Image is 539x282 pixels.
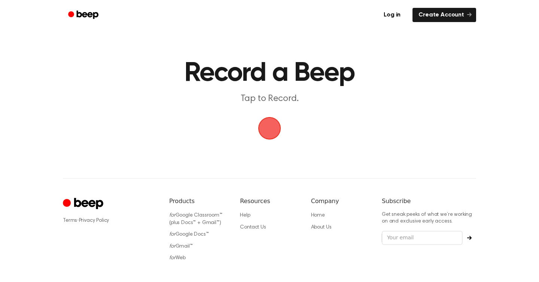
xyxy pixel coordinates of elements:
a: Create Account [412,8,476,22]
i: for [169,244,176,249]
a: Beep [63,8,105,22]
h6: Products [169,197,228,206]
h6: Company [311,197,370,206]
input: Your email [382,231,463,245]
p: Tap to Record. [126,93,413,105]
i: for [169,213,176,218]
div: · [63,217,157,224]
button: Subscribe [463,236,476,240]
img: Beep Logo [258,117,281,140]
a: Help [240,213,250,218]
a: Privacy Policy [79,218,109,223]
h6: Subscribe [382,197,476,206]
a: forGoogle Docs™ [169,232,209,237]
i: for [169,232,176,237]
a: Cruip [63,197,105,211]
a: Terms [63,218,77,223]
a: forGmail™ [169,244,193,249]
a: Home [311,213,325,218]
a: forWeb [169,255,186,261]
h1: Record a Beep [81,60,458,87]
h6: Resources [240,197,299,206]
p: Get sneak peeks of what we’re working on and exclusive early access. [382,212,476,225]
a: Contact Us [240,225,266,230]
i: for [169,255,176,261]
a: About Us [311,225,332,230]
a: forGoogle Classroom™ (plus Docs™ + Gmail™) [169,213,222,226]
a: Log in [376,6,408,24]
